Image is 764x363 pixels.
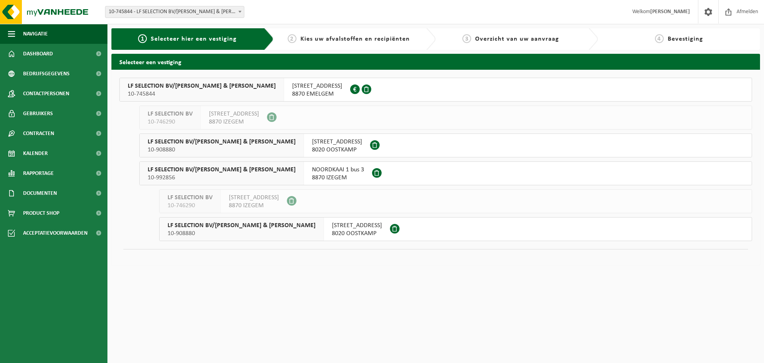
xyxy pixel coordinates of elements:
h2: Selecteer een vestiging [111,54,760,69]
span: 8870 IZEGEM [229,202,279,210]
span: Contactpersonen [23,84,69,104]
span: 8870 EMELGEM [292,90,342,98]
span: 10-908880 [148,146,296,154]
span: 10-992856 [148,174,296,182]
span: 8020 OOSTKAMP [332,230,382,237]
span: NOORDKAAI 1 bus 3 [312,166,364,174]
span: [STREET_ADDRESS] [332,222,382,230]
span: Rapportage [23,163,54,183]
span: Dashboard [23,44,53,64]
span: Overzicht van uw aanvraag [475,36,559,42]
span: 10-746290 [148,118,193,126]
span: 4 [655,34,664,43]
span: LF SELECTION BV [168,194,212,202]
span: Kies uw afvalstoffen en recipiënten [300,36,410,42]
span: Acceptatievoorwaarden [23,223,88,243]
button: LF SELECTION BV/[PERSON_NAME] & [PERSON_NAME] 10-908880 [STREET_ADDRESS]8020 OOSTKAMP [139,133,752,157]
button: LF SELECTION BV/[PERSON_NAME] & [PERSON_NAME] 10-908880 [STREET_ADDRESS]8020 OOSTKAMP [159,217,752,241]
span: 10-745844 [128,90,276,98]
span: [STREET_ADDRESS] [312,138,362,146]
span: LF SELECTION BV/[PERSON_NAME] & [PERSON_NAME] [148,166,296,174]
span: 3 [462,34,471,43]
button: LF SELECTION BV/[PERSON_NAME] & [PERSON_NAME] 10-992856 NOORDKAAI 1 bus 38870 IZEGEM [139,161,752,185]
span: LF SELECTION BV/[PERSON_NAME] & [PERSON_NAME] [148,138,296,146]
span: LF SELECTION BV/[PERSON_NAME] & [PERSON_NAME] [128,82,276,90]
span: Bevestiging [668,36,703,42]
span: [STREET_ADDRESS] [209,110,259,118]
button: LF SELECTION BV/[PERSON_NAME] & [PERSON_NAME] 10-745844 [STREET_ADDRESS]8870 EMELGEM [119,78,752,102]
span: LF SELECTION BV/[PERSON_NAME] & [PERSON_NAME] [168,222,316,230]
span: Gebruikers [23,104,53,124]
span: 10-746290 [168,202,212,210]
span: 8020 OOSTKAMP [312,146,362,154]
span: 10-908880 [168,230,316,237]
span: Product Shop [23,203,59,223]
span: 8870 IZEGEM [312,174,364,182]
span: 2 [288,34,296,43]
span: Documenten [23,183,57,203]
span: Navigatie [23,24,48,44]
span: [STREET_ADDRESS] [292,82,342,90]
span: Kalender [23,143,48,163]
span: 10-745844 - LF SELECTION BV/COLLETT & VICTOR - EMELGEM [105,6,244,18]
strong: [PERSON_NAME] [650,9,690,15]
span: Contracten [23,124,54,143]
span: Bedrijfsgegevens [23,64,70,84]
span: LF SELECTION BV [148,110,193,118]
span: [STREET_ADDRESS] [229,194,279,202]
span: 1 [138,34,147,43]
span: 8870 IZEGEM [209,118,259,126]
span: Selecteer hier een vestiging [151,36,237,42]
